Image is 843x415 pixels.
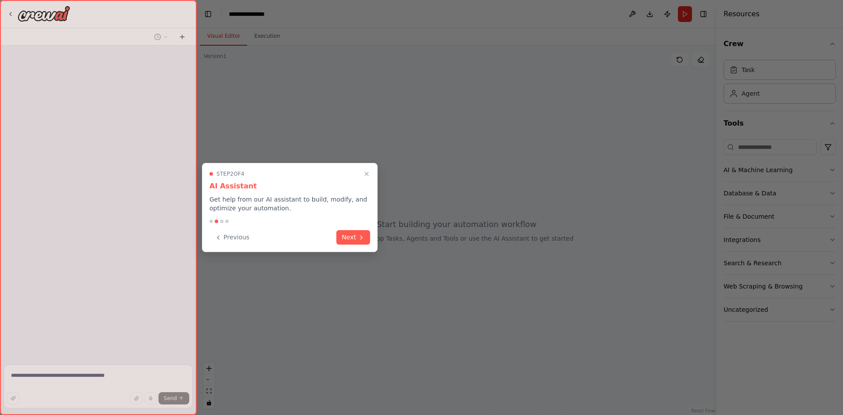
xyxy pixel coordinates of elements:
[216,170,245,177] span: Step 2 of 4
[336,230,370,245] button: Next
[202,8,214,20] button: Hide left sidebar
[209,230,255,245] button: Previous
[209,195,370,213] p: Get help from our AI assistant to build, modify, and optimize your automation.
[209,181,370,191] h3: AI Assistant
[361,169,372,179] button: Close walkthrough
